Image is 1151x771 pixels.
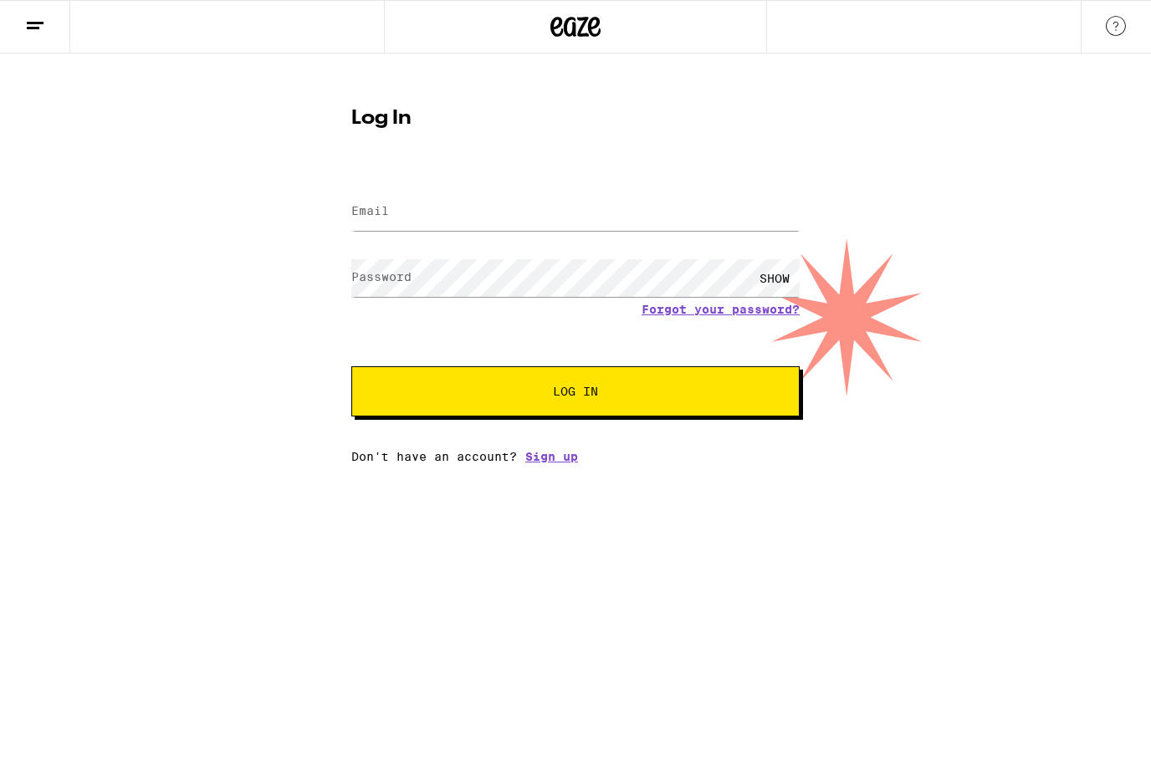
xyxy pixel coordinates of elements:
[749,259,800,297] div: SHOW
[351,270,412,283] label: Password
[642,303,800,316] a: Forgot your password?
[351,450,800,463] div: Don't have an account?
[553,385,598,397] span: Log In
[351,109,800,129] h1: Log In
[351,204,389,217] label: Email
[525,450,578,463] a: Sign up
[351,366,800,416] button: Log In
[351,193,800,231] input: Email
